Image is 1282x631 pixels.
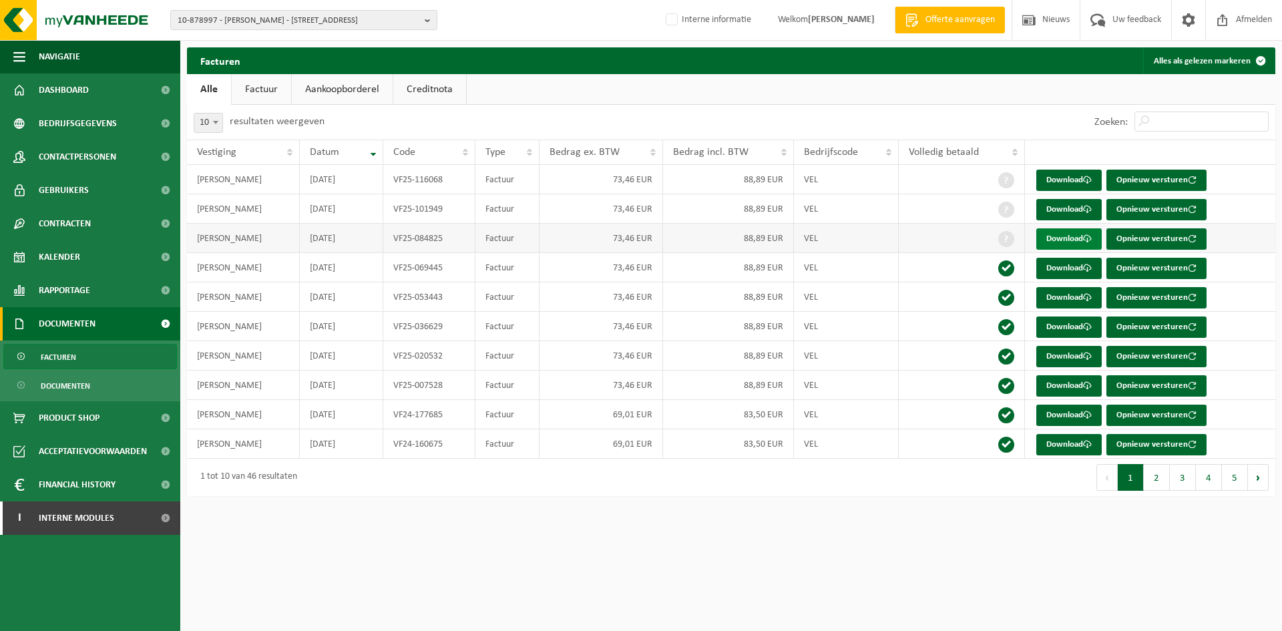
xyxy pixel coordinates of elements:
[383,224,475,253] td: VF25-084825
[1036,434,1102,455] a: Download
[1036,170,1102,191] a: Download
[663,341,793,371] td: 88,89 EUR
[39,435,147,468] span: Acceptatievoorwaarden
[475,371,540,400] td: Factuur
[1144,464,1170,491] button: 2
[1196,464,1222,491] button: 4
[673,147,749,158] span: Bedrag incl. BTW
[1036,317,1102,338] a: Download
[1096,464,1118,491] button: Previous
[475,429,540,459] td: Factuur
[540,400,663,429] td: 69,01 EUR
[383,371,475,400] td: VF25-007528
[1222,464,1248,491] button: 5
[187,429,300,459] td: [PERSON_NAME]
[540,371,663,400] td: 73,46 EUR
[39,240,80,274] span: Kalender
[794,165,899,194] td: VEL
[663,282,793,312] td: 88,89 EUR
[909,147,979,158] span: Volledig betaald
[187,47,254,73] h2: Facturen
[475,400,540,429] td: Factuur
[39,107,117,140] span: Bedrijfsgegevens
[808,15,875,25] strong: [PERSON_NAME]
[41,345,76,370] span: Facturen
[663,194,793,224] td: 88,89 EUR
[663,400,793,429] td: 83,50 EUR
[41,373,90,399] span: Documenten
[300,312,383,341] td: [DATE]
[1036,405,1102,426] a: Download
[39,73,89,107] span: Dashboard
[663,371,793,400] td: 88,89 EUR
[1036,199,1102,220] a: Download
[232,74,291,105] a: Factuur
[1036,375,1102,397] a: Download
[1143,47,1274,74] button: Alles als gelezen markeren
[310,147,339,158] span: Datum
[540,312,663,341] td: 73,46 EUR
[1106,346,1207,367] button: Opnieuw versturen
[194,113,223,133] span: 10
[485,147,505,158] span: Type
[292,74,393,105] a: Aankoopborderel
[794,224,899,253] td: VEL
[663,429,793,459] td: 83,50 EUR
[804,147,858,158] span: Bedrijfscode
[475,253,540,282] td: Factuur
[794,400,899,429] td: VEL
[475,224,540,253] td: Factuur
[170,10,437,30] button: 10-878997 - [PERSON_NAME] - [STREET_ADDRESS]
[1106,434,1207,455] button: Opnieuw versturen
[39,274,90,307] span: Rapportage
[39,307,95,341] span: Documenten
[1036,228,1102,250] a: Download
[3,344,177,369] a: Facturen
[393,147,415,158] span: Code
[1106,405,1207,426] button: Opnieuw versturen
[1106,170,1207,191] button: Opnieuw versturen
[300,400,383,429] td: [DATE]
[230,116,325,127] label: resultaten weergeven
[383,282,475,312] td: VF25-053443
[1106,317,1207,338] button: Opnieuw versturen
[540,282,663,312] td: 73,46 EUR
[300,253,383,282] td: [DATE]
[383,165,475,194] td: VF25-116068
[895,7,1005,33] a: Offerte aanvragen
[383,341,475,371] td: VF25-020532
[300,282,383,312] td: [DATE]
[39,40,80,73] span: Navigatie
[13,501,25,535] span: I
[540,253,663,282] td: 73,46 EUR
[383,194,475,224] td: VF25-101949
[1036,346,1102,367] a: Download
[383,253,475,282] td: VF25-069445
[187,253,300,282] td: [PERSON_NAME]
[300,165,383,194] td: [DATE]
[187,312,300,341] td: [PERSON_NAME]
[300,341,383,371] td: [DATE]
[794,253,899,282] td: VEL
[1036,258,1102,279] a: Download
[383,429,475,459] td: VF24-160675
[178,11,419,31] span: 10-878997 - [PERSON_NAME] - [STREET_ADDRESS]
[540,429,663,459] td: 69,01 EUR
[922,13,998,27] span: Offerte aanvragen
[794,429,899,459] td: VEL
[393,74,466,105] a: Creditnota
[39,501,114,535] span: Interne modules
[663,253,793,282] td: 88,89 EUR
[194,465,297,489] div: 1 tot 10 van 46 resultaten
[3,373,177,398] a: Documenten
[794,312,899,341] td: VEL
[475,194,540,224] td: Factuur
[794,194,899,224] td: VEL
[794,371,899,400] td: VEL
[300,224,383,253] td: [DATE]
[187,282,300,312] td: [PERSON_NAME]
[300,194,383,224] td: [DATE]
[39,401,99,435] span: Product Shop
[475,312,540,341] td: Factuur
[39,207,91,240] span: Contracten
